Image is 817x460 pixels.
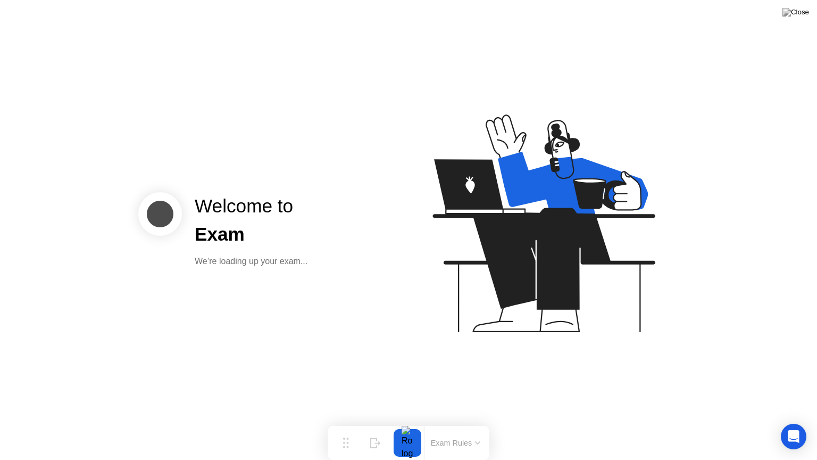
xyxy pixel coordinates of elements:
[781,424,806,449] div: Open Intercom Messenger
[428,438,484,448] button: Exam Rules
[782,8,809,17] img: Close
[195,220,307,249] div: Exam
[195,255,307,268] div: We’re loading up your exam...
[195,192,307,220] div: Welcome to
